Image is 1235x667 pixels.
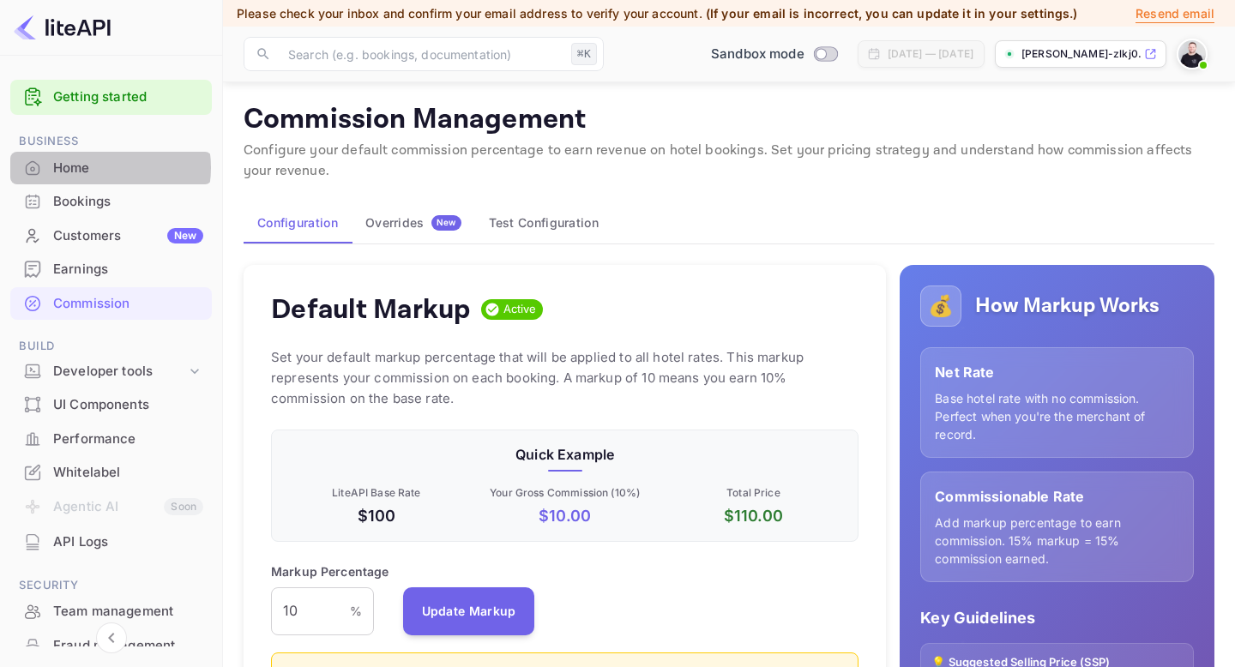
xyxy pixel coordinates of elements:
[935,362,1179,382] p: Net Rate
[286,485,467,501] p: LiteAPI Base Rate
[474,504,656,527] p: $ 10.00
[10,423,212,454] a: Performance
[244,141,1214,182] p: Configure your default commission percentage to earn revenue on hotel bookings. Set your pricing ...
[53,430,203,449] div: Performance
[53,226,203,246] div: Customers
[497,301,544,318] span: Active
[431,217,461,228] span: New
[10,219,212,251] a: CustomersNew
[53,192,203,212] div: Bookings
[10,287,212,319] a: Commission
[53,532,203,552] div: API Logs
[975,292,1160,320] h5: How Markup Works
[663,504,845,527] p: $ 110.00
[10,595,212,628] div: Team management
[10,337,212,356] span: Build
[244,202,352,243] button: Configuration
[10,423,212,456] div: Performance
[350,602,362,620] p: %
[10,526,212,557] a: API Logs
[10,152,212,183] a: Home
[1178,40,1206,68] img: Spencer Toogood
[920,606,1194,629] p: Key Guidelines
[1136,4,1214,23] p: Resend email
[1021,46,1141,62] p: [PERSON_NAME]-zlkj0....
[10,595,212,627] a: Team management
[53,362,186,382] div: Developer tools
[706,6,1078,21] span: (If your email is incorrect, you can update it in your settings.)
[96,622,127,653] button: Collapse navigation
[888,46,973,62] div: [DATE] — [DATE]
[53,159,203,178] div: Home
[704,45,844,64] div: Switch to Production mode
[711,45,804,64] span: Sandbox mode
[10,253,212,285] a: Earnings
[286,504,467,527] p: $100
[403,587,535,635] button: Update Markup
[271,292,471,327] h4: Default Markup
[10,576,212,595] span: Security
[244,103,1214,137] p: Commission Management
[663,485,845,501] p: Total Price
[475,202,612,243] button: Test Configuration
[935,486,1179,507] p: Commissionable Rate
[53,294,203,314] div: Commission
[271,587,350,635] input: 0
[928,291,954,321] p: 💰
[53,463,203,483] div: Whitelabel
[10,80,212,115] div: Getting started
[10,526,212,559] div: API Logs
[286,444,844,465] p: Quick Example
[10,388,212,420] a: UI Components
[10,152,212,185] div: Home
[10,357,212,387] div: Developer tools
[53,260,203,279] div: Earnings
[10,253,212,286] div: Earnings
[10,219,212,253] div: CustomersNew
[365,215,461,231] div: Overrides
[53,87,203,107] a: Getting started
[10,185,212,217] a: Bookings
[571,43,597,65] div: ⌘K
[14,14,111,41] img: LiteAPI logo
[237,6,702,21] span: Please check your inbox and confirm your email address to verify your account.
[935,389,1179,443] p: Base hotel rate with no commission. Perfect when you're the merchant of record.
[10,287,212,321] div: Commission
[278,37,564,71] input: Search (e.g. bookings, documentation)
[271,347,858,409] p: Set your default markup percentage that will be applied to all hotel rates. This markup represent...
[10,132,212,151] span: Business
[53,395,203,415] div: UI Components
[935,514,1179,568] p: Add markup percentage to earn commission. 15% markup = 15% commission earned.
[10,629,212,661] a: Fraud management
[53,602,203,622] div: Team management
[53,636,203,656] div: Fraud management
[10,456,212,490] div: Whitelabel
[10,388,212,422] div: UI Components
[474,485,656,501] p: Your Gross Commission ( 10 %)
[271,562,389,580] p: Markup Percentage
[10,456,212,488] a: Whitelabel
[167,228,203,243] div: New
[10,629,212,663] div: Fraud management
[10,185,212,219] div: Bookings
